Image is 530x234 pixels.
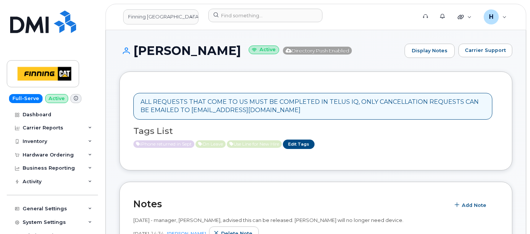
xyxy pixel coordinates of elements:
span: Directory Push Enabled [283,47,352,55]
h3: Tags List [133,126,498,136]
h2: Notes [133,198,446,210]
small: Active [249,46,279,54]
span: Active [133,140,194,148]
h1: [PERSON_NAME] [119,44,401,57]
span: Active [227,140,282,148]
span: Carrier Support [465,47,506,54]
span: [DATE] - manager, [PERSON_NAME], advised this can be released. [PERSON_NAME] will no longer need ... [133,217,403,223]
span: Active [196,140,226,148]
span: Add Note [462,202,486,209]
div: ALL REQUESTS THAT COME TO US MUST BE COMPLETED IN TELUS IQ, ONLY CANCELLATION REQUESTS CAN BE EMA... [141,98,485,115]
a: Edit Tags [283,140,315,149]
button: Carrier Support [458,44,512,57]
button: Add Note [450,199,493,212]
a: Display Notes [405,44,455,58]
